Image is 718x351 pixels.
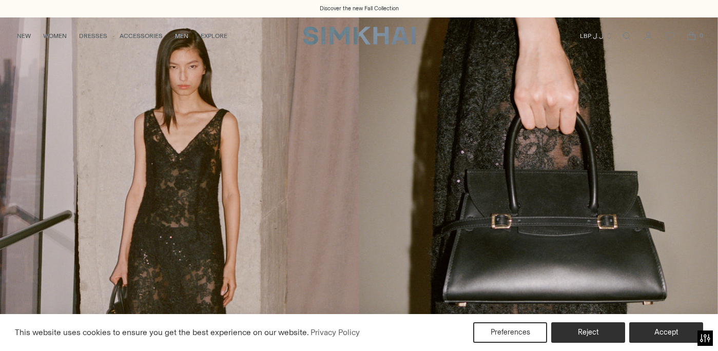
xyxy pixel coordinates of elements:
a: NEW [17,25,31,47]
a: MEN [175,25,188,47]
button: Preferences [473,322,547,343]
span: This website uses cookies to ensure you get the best experience on our website. [15,327,309,337]
button: LBP ل.ل [580,25,613,47]
a: EXPLORE [201,25,227,47]
a: Open cart modal [681,26,702,46]
a: WOMEN [43,25,67,47]
button: Reject [551,322,625,343]
a: Privacy Policy (opens in a new tab) [309,325,361,340]
a: Open search modal [616,26,637,46]
a: Discover the new Fall Collection [320,5,399,13]
a: ACCESSORIES [120,25,163,47]
a: DRESSES [79,25,107,47]
a: Go to the account page [638,26,658,46]
a: Wishlist [659,26,680,46]
a: SIMKHAI [303,26,416,46]
span: 0 [696,31,706,40]
button: Accept [629,322,703,343]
